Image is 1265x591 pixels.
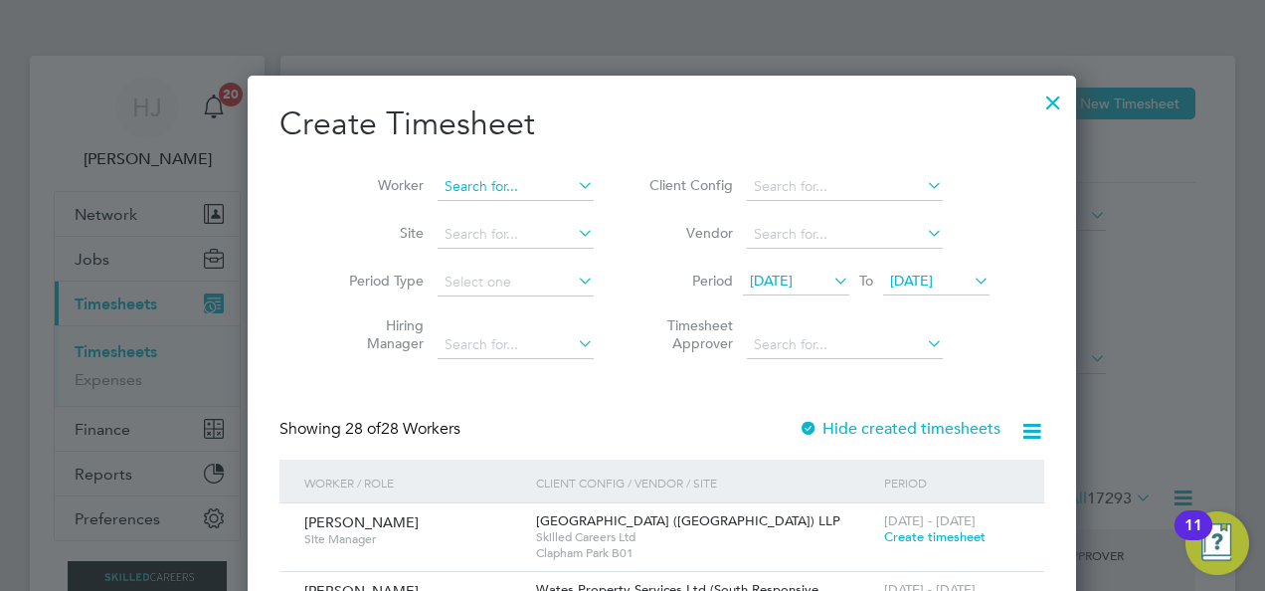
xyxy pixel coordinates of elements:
span: Create timesheet [884,528,986,545]
input: Search for... [438,221,594,249]
span: Clapham Park B01 [536,545,874,561]
span: Skilled Careers Ltd [536,529,874,545]
div: Showing [279,419,464,440]
label: Timesheet Approver [643,316,733,352]
label: Hide created timesheets [799,419,1000,439]
div: Client Config / Vendor / Site [531,460,879,505]
span: 28 of [345,419,381,439]
label: Hiring Manager [334,316,424,352]
input: Search for... [747,173,943,201]
button: Open Resource Center, 11 new notifications [1185,511,1249,575]
span: [DATE] [750,272,793,290]
label: Worker [334,176,424,194]
span: [DATE] [890,272,933,290]
div: Worker / Role [299,460,531,505]
input: Search for... [747,221,943,249]
span: [DATE] - [DATE] [884,512,976,529]
label: Period [643,272,733,290]
div: Period [879,460,1024,505]
input: Search for... [438,331,594,359]
span: Site Manager [304,531,521,547]
label: Vendor [643,224,733,242]
div: 11 [1184,525,1202,551]
input: Search for... [747,331,943,359]
label: Period Type [334,272,424,290]
label: Site [334,224,424,242]
input: Search for... [438,173,594,201]
span: [GEOGRAPHIC_DATA] ([GEOGRAPHIC_DATA]) LLP [536,512,840,529]
input: Select one [438,269,594,296]
span: [PERSON_NAME] [304,513,419,531]
h2: Create Timesheet [279,103,1044,145]
span: To [853,268,879,294]
span: 28 Workers [345,419,460,439]
label: Client Config [643,176,733,194]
